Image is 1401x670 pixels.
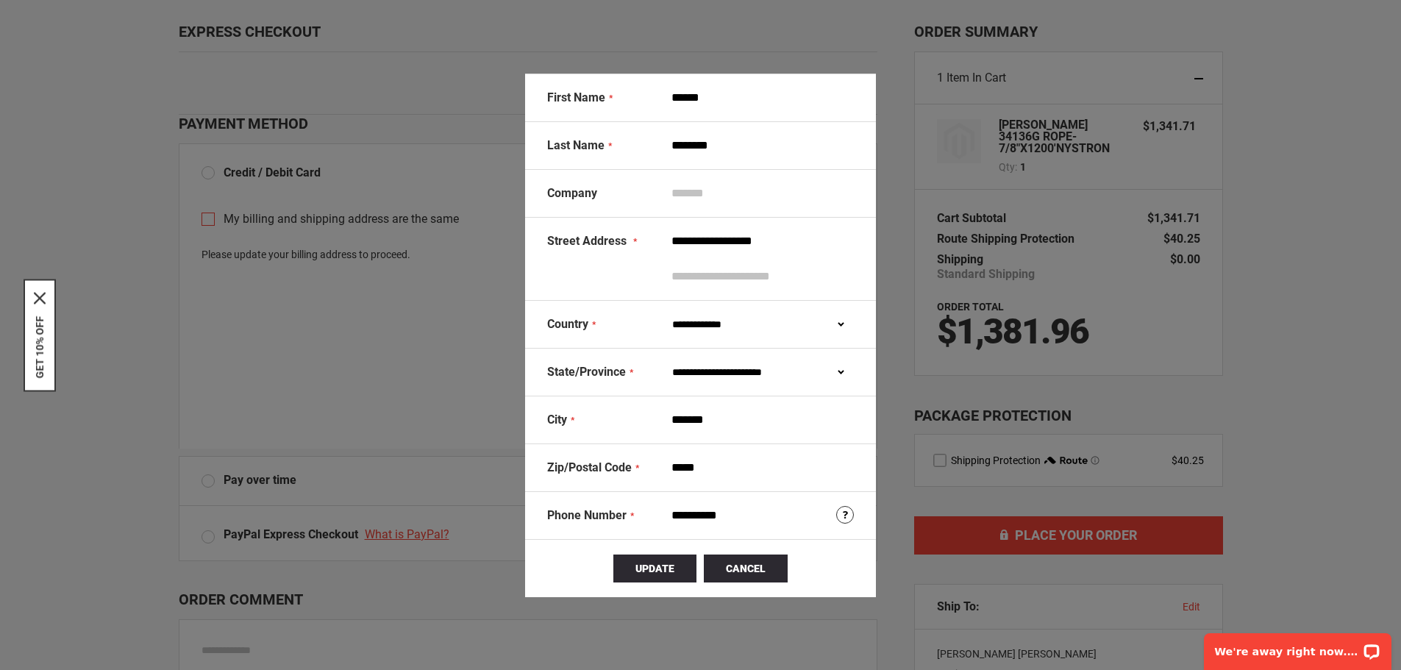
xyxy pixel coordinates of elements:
svg: close icon [34,292,46,304]
span: Last Name [547,138,605,152]
button: Update [613,555,696,582]
span: Company [547,186,597,200]
span: Country [547,317,588,331]
iframe: LiveChat chat widget [1194,624,1401,670]
span: Street Address [547,234,627,248]
span: Cancel [726,563,766,574]
button: GET 10% OFF [34,316,46,378]
span: State/Province [547,365,626,379]
span: First Name [547,90,605,104]
span: Phone Number [547,508,627,522]
button: Cancel [704,555,788,582]
span: City [547,413,567,427]
span: Zip/Postal Code [547,460,632,474]
button: Close [34,292,46,304]
span: Update [635,563,674,574]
